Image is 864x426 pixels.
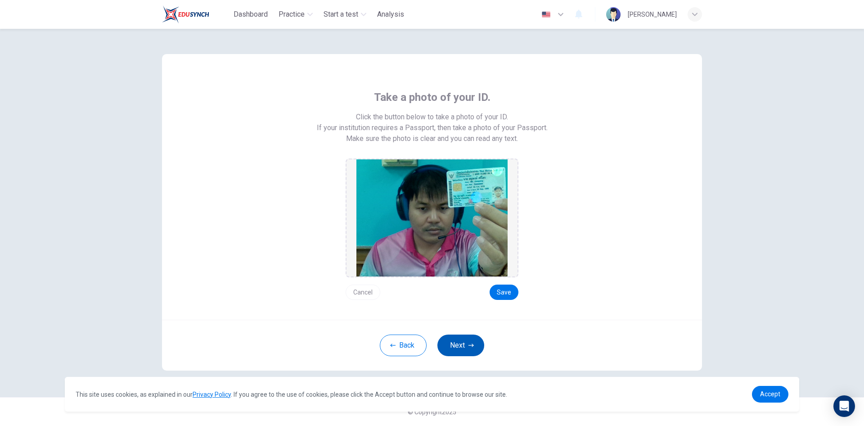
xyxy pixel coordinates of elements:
button: Practice [275,6,316,23]
span: Click the button below to take a photo of your ID. If your institution requires a Passport, then ... [317,112,548,133]
a: dismiss cookie message [752,386,788,403]
span: © Copyright 2025 [408,408,456,416]
button: Save [490,285,518,300]
div: cookieconsent [65,377,799,412]
div: [PERSON_NAME] [628,9,677,20]
span: Take a photo of your ID. [374,90,490,104]
span: Dashboard [234,9,268,20]
button: Next [437,335,484,356]
a: Train Test logo [162,5,230,23]
span: Analysis [377,9,404,20]
button: Back [380,335,427,356]
a: Privacy Policy [193,391,231,398]
button: Cancel [346,285,380,300]
span: Practice [279,9,305,20]
img: preview screemshot [356,159,508,276]
img: Profile picture [606,7,621,22]
button: Dashboard [230,6,271,23]
span: Accept [760,390,780,398]
span: Start a test [324,9,358,20]
button: Analysis [373,6,408,23]
img: en [540,11,552,18]
span: This site uses cookies, as explained in our . If you agree to the use of cookies, please click th... [76,391,507,398]
span: Make sure the photo is clear and you can read any text. [346,133,518,144]
button: Start a test [320,6,370,23]
img: Train Test logo [162,5,209,23]
div: Open Intercom Messenger [833,395,855,417]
